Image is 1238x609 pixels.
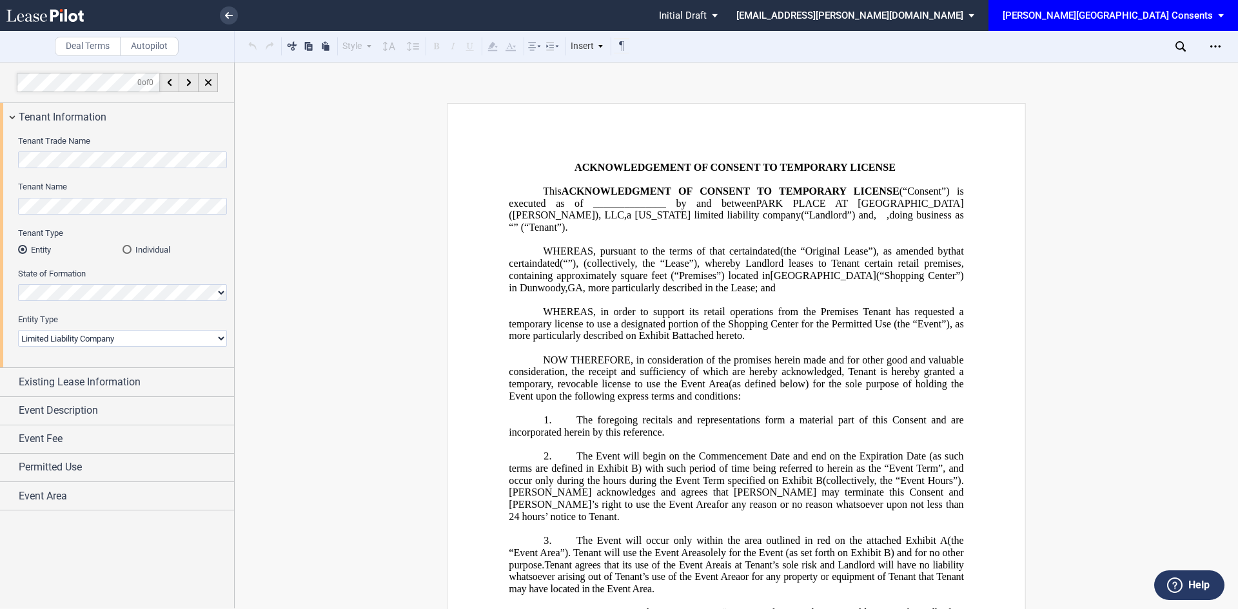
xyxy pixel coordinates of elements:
[19,403,98,418] span: Event Description
[702,547,881,559] span: solely for the Event (as set forth on Exhibit
[874,209,876,221] span: ,
[509,197,966,220] span: PARK PLACE AT [GEOGRAPHIC_DATA] ([PERSON_NAME]), LLC
[562,186,899,197] span: ACKNOWLEDGMENT OF CONSENT TO TEMPORARY LICENSE
[137,77,153,86] span: of
[544,450,551,462] span: 2.
[509,474,966,510] span: (collectively, the “Event Hours”). [PERSON_NAME] acknowledges and agrees that [PERSON_NAME] may t...
[569,38,606,55] div: Insert
[509,463,966,486] span: ) with such period of time being referred to herein as the “Event Term”, and occur only during th...
[19,374,141,390] span: Existing Lease Information
[137,77,142,86] span: 0
[543,246,758,257] span: WHEREAS, pursuant to the terms of that certain
[544,414,551,426] span: 1.
[1205,36,1226,57] div: Open Lease options menu
[18,182,67,191] span: Tenant Name
[758,246,780,257] span: dated
[509,535,966,558] span: (the “Event Area
[624,209,627,221] span: ,
[509,547,966,570] span: ) and for no other purpose.
[55,37,121,56] label: Deal Terms
[679,330,745,342] span: attached hereto.
[509,559,966,582] span: is at Tenant’s sole risk and Landlord will have no liability whatsoever arising out of Tenant’s u...
[940,535,948,546] a: A
[513,222,524,233] span: ” (
[509,378,966,401] span: (as defined below) for the sole purpose of holding the Event upon the following express terms and...
[520,282,565,293] span: Dunwoody
[522,511,619,523] span: hours’ notice to Tenant.
[576,535,936,546] span: The Event will occur only within the area outlined in red on the attached Exhibit
[301,38,317,53] button: Copy
[620,270,770,282] span: square feet (“Premises”) located in
[631,463,638,474] a: B
[672,330,679,342] a: B
[509,209,966,233] span: doing business as “
[509,354,966,389] span: NOW THEREFORE, in consideration of the promises herein made and for other good and valuable consi...
[284,38,300,53] button: Cut
[509,571,966,594] span: or for any property or equipment of Tenant that Tenant may have located in the Event Area
[635,209,691,221] span: [US_STATE]
[544,535,551,546] span: 3.
[884,547,891,559] a: B
[583,282,776,293] span: , more particularly described in the Lease; and
[318,38,333,53] button: Paste
[887,209,889,221] span: ,
[120,37,179,56] label: Autopilot
[576,258,697,269] span: , (collectively, the “Lease”)
[575,161,896,173] span: ACKNOWLEDGEMENT OF CONSENT TO TEMPORARY LICENSE
[149,77,153,86] span: 0
[568,282,583,293] span: GA
[659,10,707,21] span: Initial Draft
[801,209,874,221] span: (“Landlord”) and
[19,110,106,125] span: Tenant Information
[652,583,654,595] span: .
[19,488,67,504] span: Event Area
[509,186,966,209] span: (“Consent”) is executed as of ______________ by and between
[509,246,966,269] span: that certain dated (“ ”)
[18,228,63,238] span: Tenant Type
[509,306,966,342] span: WHEREAS, in order to support its retail operations from the Premises Tenant has requested a tempo...
[509,450,966,474] span: The Event will begin on the Commencement Date and end on the Expiration Date (as such terms are d...
[18,244,123,255] md-radio-button: Entity
[1188,577,1210,594] label: Help
[614,38,629,53] button: Toggle Control Characters
[543,186,562,197] span: This
[627,209,631,221] span: a
[18,314,58,324] span: Entity Type
[509,258,966,281] span: , whereby Landlord leases to Tenant certain retail premises, containing approximately
[694,209,801,221] span: limited liability company
[509,414,966,438] span: The foregoing recitals and representations form a material part of this Consent and are incorpora...
[509,270,966,293] span: (“Shopping Center”) in
[19,431,63,447] span: Event Fee
[560,547,569,559] span: ”)
[1154,570,1224,600] button: Help
[509,499,966,522] span: for any reason or no reason whatsoever upon not less than 24
[123,244,227,255] md-radio-button: Individual
[780,246,948,257] span: (the “Original Lease”), as amended by
[816,474,823,486] a: B
[544,559,725,570] span: Tenant agrees that its use of the Event Area
[524,222,567,233] span: “Tenant”).
[18,136,90,146] span: Tenant Trade Name
[771,270,876,282] span: [GEOGRAPHIC_DATA]
[18,269,86,278] span: State of Formation
[565,282,568,293] span: ,
[568,547,701,559] span: . Tenant will use the Event Area
[19,459,82,475] span: Permitted Use
[1003,10,1213,21] div: [PERSON_NAME][GEOGRAPHIC_DATA] Consents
